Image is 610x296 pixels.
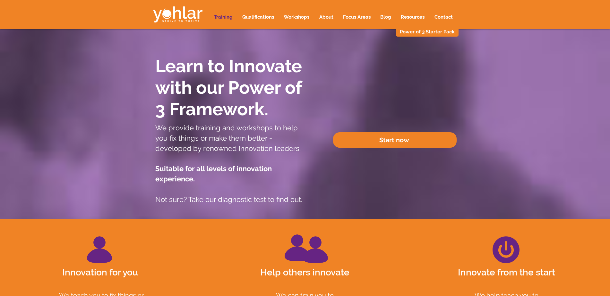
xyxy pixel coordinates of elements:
[375,9,396,25] a: Blog
[398,9,428,25] p: Resources
[260,267,349,278] span: Help others innovate
[209,9,458,25] nav: Site
[237,9,279,25] a: Qualifications
[340,9,374,25] p: Focus Areas
[62,267,138,278] span: Innovation for you
[396,9,430,25] div: Resources
[430,9,458,25] a: Contact
[279,9,314,25] a: Workshops
[377,9,394,25] p: Blog
[333,132,457,148] a: Start now
[379,136,409,144] span: Start now
[155,56,302,119] span: Learn to Innovate with our Power of 3 Framework.
[431,9,456,25] p: Contact
[239,9,277,25] p: Qualifications
[153,6,202,22] img: Yohlar - Strive to Thrive logo
[280,9,313,25] p: Workshops
[396,27,459,37] a: Power of 3 Starter Pack
[211,9,236,25] p: Training
[314,9,338,25] a: About
[316,9,337,25] p: About
[209,9,237,25] a: Training
[338,9,375,25] div: Focus Areas
[458,267,555,278] span: Innovate from the start
[155,164,272,183] span: Suitable for all levels of innovation experience.
[155,124,302,204] span: We provide training and workshops to help you fix things or make them better - developed by renow...
[398,27,457,37] p: Power of 3 Starter Pack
